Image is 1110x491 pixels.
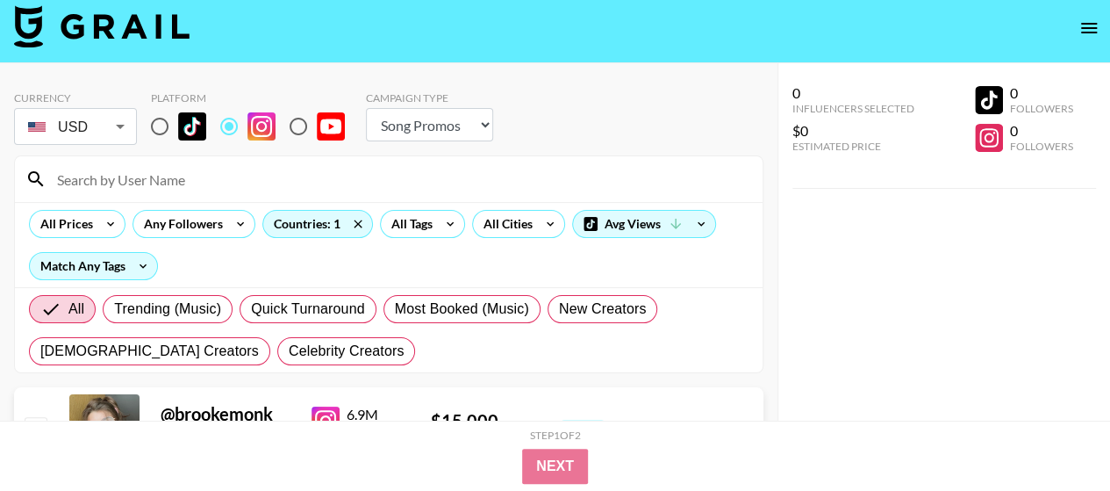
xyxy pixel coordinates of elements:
div: Match Any Tags [30,253,157,279]
span: New Creators [559,299,647,320]
div: 0 [792,84,914,102]
div: All Prices [30,211,97,237]
div: Followers [1010,140,1073,153]
div: USD [18,112,133,142]
img: Instagram [247,112,276,141]
div: All Tags [381,211,436,237]
div: $0 [792,122,914,140]
input: Search by User Name [47,165,752,193]
div: $ 15,000 [431,410,534,432]
img: Grail Talent [14,5,190,47]
div: @ brookemonk [161,403,290,425]
img: TikTok [178,112,206,141]
div: Any Followers [133,211,226,237]
div: 0 [1010,122,1073,140]
span: Celebrity Creators [289,341,405,362]
div: Countries: 1 [263,211,372,237]
span: Quick Turnaround [251,299,365,320]
img: Instagram [312,407,340,435]
div: 0 [1010,84,1073,102]
span: [DEMOGRAPHIC_DATA] Creators [40,341,259,362]
div: Estimated Price [792,140,914,153]
div: All Cities [473,211,536,237]
span: Most Booked (Music) [395,299,529,320]
div: family [561,420,605,440]
div: Platform [151,91,359,105]
iframe: Drift Widget Chat Controller [1022,403,1089,470]
img: YouTube [317,112,345,141]
button: Next [522,449,588,484]
div: 6.9M [347,406,410,423]
button: open drawer [1071,11,1106,46]
div: Influencers Selected [792,102,914,115]
div: Avg Views [573,211,715,237]
span: Trending (Music) [114,299,221,320]
div: Currency [14,91,137,105]
span: All [68,299,84,320]
div: Followers [1010,102,1073,115]
div: Step 1 of 2 [530,429,581,442]
div: Campaign Type [366,91,493,105]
